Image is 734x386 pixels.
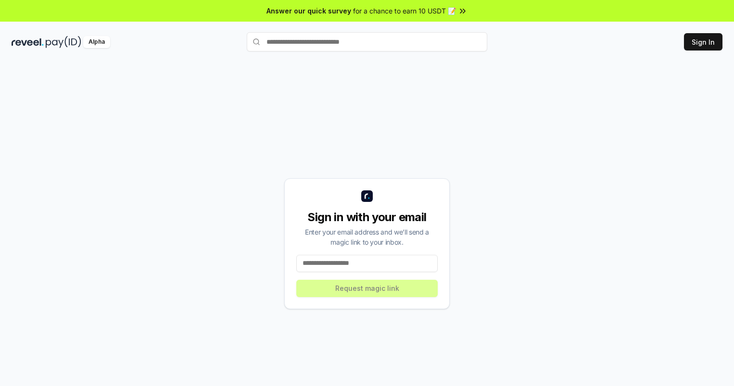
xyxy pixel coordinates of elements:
div: Sign in with your email [296,210,438,225]
img: logo_small [361,190,373,202]
span: Answer our quick survey [266,6,351,16]
span: for a chance to earn 10 USDT 📝 [353,6,456,16]
button: Sign In [684,33,722,50]
img: reveel_dark [12,36,44,48]
div: Enter your email address and we’ll send a magic link to your inbox. [296,227,438,247]
div: Alpha [83,36,110,48]
img: pay_id [46,36,81,48]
